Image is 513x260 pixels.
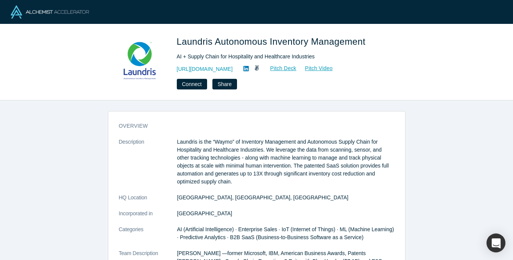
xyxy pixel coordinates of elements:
[113,35,166,88] img: Laundris Autonomous Inventory Management's Logo
[177,194,394,202] dd: [GEOGRAPHIC_DATA], [GEOGRAPHIC_DATA], [GEOGRAPHIC_DATA]
[297,64,333,73] a: Pitch Video
[177,138,394,186] p: Laundris is the “Waymo” of Inventory Management and Autonomous Supply Chain for Hospitality and H...
[11,5,89,19] img: Alchemist Logo
[119,226,177,249] dt: Categories
[177,53,389,61] div: AI + Supply Chain for Hospitality and Healthcare Industries
[177,79,207,89] button: Connect
[119,210,177,226] dt: Incorporated in
[262,64,297,73] a: Pitch Deck
[177,65,233,73] a: [URL][DOMAIN_NAME]
[119,194,177,210] dt: HQ Location
[212,79,237,89] button: Share
[177,210,394,218] dd: [GEOGRAPHIC_DATA]
[119,122,384,130] h3: overview
[177,226,394,240] span: AI (Artificial Intelligence) · Enterprise Sales · IoT (Internet of Things) · ML (Machine Learning...
[177,36,368,47] span: Laundris Autonomous Inventory Management
[119,138,177,194] dt: Description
